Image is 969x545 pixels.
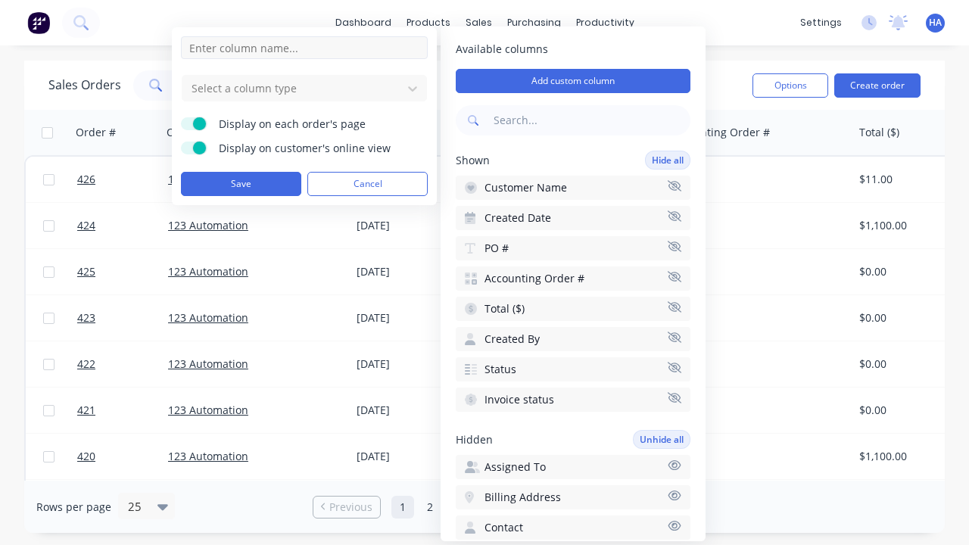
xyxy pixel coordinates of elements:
div: [DATE] [357,218,469,233]
a: 123 Automation [168,310,248,325]
button: Hide all [645,151,690,170]
a: 426 [77,157,168,202]
div: $11.00 [859,172,948,187]
div: products [399,11,458,34]
div: [DATE] [357,264,469,279]
a: 423 [77,295,168,341]
span: Billing Address [484,490,561,505]
span: Accounting Order # [484,271,584,286]
div: Order # [76,125,116,140]
span: HA [929,16,942,30]
a: 123 Automation [168,449,248,463]
a: 419 [77,480,168,525]
button: Total ($) [456,297,690,321]
span: Available columns [456,42,690,57]
button: Unhide all [633,430,690,449]
span: 420 [77,449,95,464]
button: Billing Address [456,485,690,509]
ul: Pagination [307,496,662,519]
input: Search... [491,105,690,135]
div: Total ($) [859,125,899,140]
div: [DATE] [357,403,469,418]
div: [DATE] [357,357,469,372]
div: [DATE] [357,310,469,325]
a: 420 [77,434,168,479]
div: [DATE] [357,449,469,464]
span: Contact [484,520,523,535]
div: Accounting Order # [670,125,770,140]
button: Create order [834,73,921,98]
span: Hidden [456,432,493,447]
button: Accounting Order # [456,266,690,291]
div: productivity [569,11,642,34]
a: 123 Automation [168,172,248,186]
a: 422 [77,341,168,387]
a: Page 2 [419,496,441,519]
button: Contact [456,515,690,540]
span: Shown [456,153,490,168]
span: Created Date [484,210,551,226]
div: $0.00 [859,357,948,372]
span: Previous [329,500,372,515]
span: Customer Name [484,180,567,195]
button: Add custom column [456,69,690,93]
span: Created By [484,332,540,347]
a: 424 [77,203,168,248]
button: Options [752,73,828,98]
button: Created Date [456,206,690,230]
a: Page 1 is your current page [391,496,414,519]
div: Customer Name [167,125,249,140]
span: Rows per page [36,500,111,515]
span: Status [484,362,516,377]
a: Previous page [313,500,380,515]
button: Save [181,172,301,196]
div: $0.00 [859,403,948,418]
span: Display on each order's page [219,117,408,132]
div: $0.00 [859,264,948,279]
span: 421 [77,403,95,418]
div: $0.00 [859,310,948,325]
button: Cancel [307,172,428,196]
div: $1,100.00 [859,449,948,464]
button: Invoice status [456,388,690,412]
span: 426 [77,172,95,187]
a: 421 [77,388,168,433]
span: Total ($) [484,301,525,316]
span: Assigned To [484,459,546,475]
span: 423 [77,310,95,325]
h1: Sales Orders [48,78,121,92]
span: Invoice status [484,392,554,407]
div: $1,100.00 [859,218,948,233]
span: 424 [77,218,95,233]
button: Assigned To [456,455,690,479]
button: PO # [456,236,690,260]
div: settings [793,11,849,34]
div: sales [458,11,500,34]
a: dashboard [328,11,399,34]
span: PO # [484,241,509,256]
a: 123 Automation [168,403,248,417]
span: 422 [77,357,95,372]
span: 425 [77,264,95,279]
a: 123 Automation [168,264,248,279]
button: Customer Name [456,176,690,200]
a: 123 Automation [168,218,248,232]
div: purchasing [500,11,569,34]
span: Display on customer's online view [219,141,408,156]
input: Enter column name... [181,36,428,59]
button: Created By [456,327,690,351]
img: Factory [27,11,50,34]
button: Status [456,357,690,381]
a: 123 Automation [168,357,248,371]
a: 425 [77,249,168,294]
